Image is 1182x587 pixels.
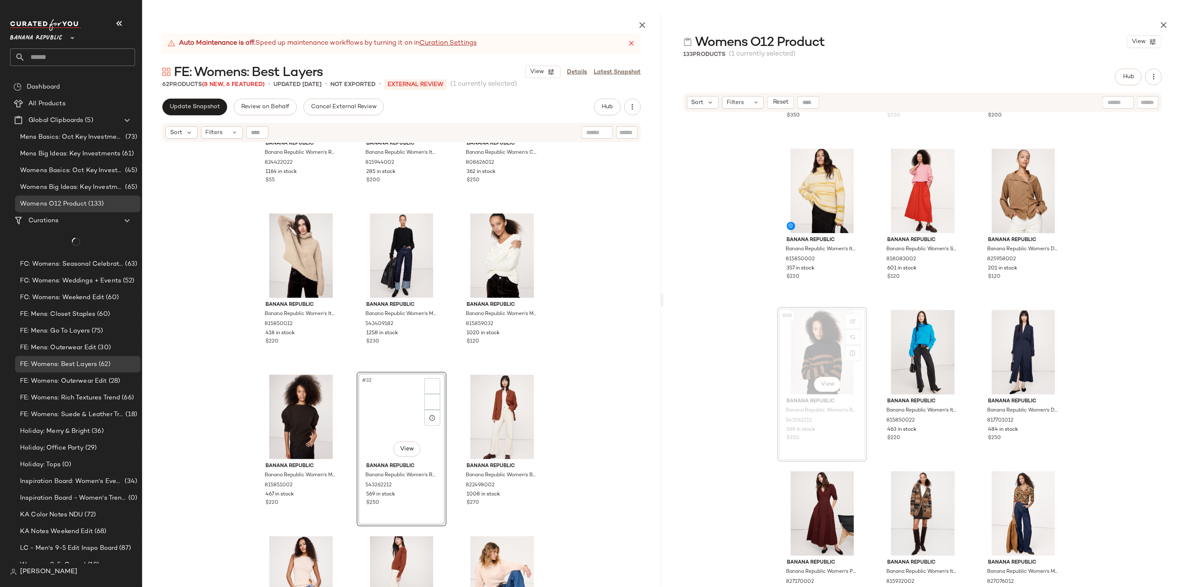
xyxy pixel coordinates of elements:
img: cn60202565.jpg [780,471,864,556]
span: Banana Republic [467,301,537,309]
p: updated [DATE] [273,80,322,89]
span: 543409182 [365,320,393,328]
span: (62) [97,360,110,369]
span: (87) [117,544,131,553]
span: Holiday; Office Party [20,443,84,453]
span: Banana Republic [988,559,1059,567]
img: cn59942369.jpg [780,149,864,233]
span: Banana Republic Women's Merino V-Neck Sweater White Size S [466,310,536,318]
p: Not Exported [330,80,375,89]
a: Curation Settings [419,38,477,48]
span: 133 [684,51,693,58]
span: Banana Republic [467,462,537,470]
span: (0) [61,460,71,470]
span: Banana Republic Women's Italian Alpaca-Blend Cardigan Brown Tie-Dye Size XS [886,568,957,576]
span: (18) [124,410,137,419]
span: Banana Republic [887,236,958,244]
span: $250 [988,435,1001,442]
span: Banana Republic [988,398,1059,405]
img: cfy_white_logo.C9jOOHJF.svg [10,19,81,31]
span: Womens Basics: Oct Key Investments [20,166,123,175]
span: $350 [787,112,800,119]
span: Banana Republic [787,236,858,244]
button: View [814,377,841,392]
span: Banana Republic Women's Stretch-Cotton Utility Midi Skirt Scorched Orange Size XXL [886,246,957,253]
span: • [379,79,381,89]
span: FE: Womens: Outerwear Edit [20,376,107,386]
span: (63) [123,259,137,269]
img: cn60659766.jpg [780,310,864,394]
span: (34) [123,477,137,486]
img: svg%3e [850,319,855,324]
button: View [393,442,420,457]
span: $220 [787,273,800,281]
span: $120 [887,273,900,281]
span: 62 [162,81,169,88]
span: 601 in stock [887,265,916,272]
strong: Auto Maintenance is off. [179,38,255,48]
span: (0) [127,493,137,503]
span: (66) [120,393,134,403]
div: Products [162,80,265,89]
span: 543262212 [365,482,392,489]
span: 467 in stock [266,491,294,498]
span: Reset [773,99,789,106]
span: Womens O12 Product [20,199,87,209]
span: 815944002 [365,159,394,167]
span: 1258 in stock [366,330,398,337]
span: (30) [96,343,111,353]
span: 815850022 [886,417,915,424]
span: 484 in stock [988,426,1018,434]
span: FC: Womens: Weddings + Events [20,276,121,286]
img: svg%3e [162,68,171,76]
span: Banana Republic [266,301,336,309]
span: Cancel External Review [311,104,377,110]
span: 543262212 [786,417,812,424]
span: (36) [90,427,104,436]
button: View [1127,36,1162,48]
button: Cancel External Review [304,99,384,115]
span: #32 [361,376,373,385]
span: $55 [266,177,275,184]
span: Banana Republic Women's Italian Alpaca-Blend Funnel-Neck Sweater Yellow Glow Size XXS [786,246,857,253]
span: [PERSON_NAME] [20,567,77,577]
span: 815932002 [886,578,914,586]
span: • [325,79,327,89]
span: FE: Womens: Rich Textures Trend [20,393,120,403]
span: All Products [28,99,66,109]
span: $120 [988,273,1001,281]
a: Latest Snapshot [594,68,641,76]
span: Banana Republic [887,559,958,567]
div: Speed up maintenance workflows by turning it on in [167,38,477,48]
span: Banana Republic Women's Relaxed Cashmere Turtleneck Sweater Brown & Black Stripe Size XXL [786,407,857,414]
span: (73) [124,132,137,142]
img: cn60380388.jpg [981,310,1065,394]
img: cn60237855.jpg [259,375,343,459]
img: cn60391901.jpg [881,310,965,394]
span: Sort [692,98,704,107]
span: $230 [366,338,379,346]
span: Mens Big Ideas: Key Investments [20,149,120,159]
span: Banana Republic Women's Italian Alpaca-Blend Funnel-Neck Sweater Glacier Falls Size XS [886,407,957,414]
span: Hub [1123,74,1134,80]
span: Banana Republic Women's Corduroy Insulated Bomber Jacket Camel Size XXL [466,149,536,157]
span: View [400,446,414,452]
span: (52) [121,276,135,286]
button: Hub [594,99,621,115]
span: $220 [266,499,278,507]
span: View [1131,38,1146,45]
span: 463 in stock [887,426,916,434]
span: (1 currently selected) [729,49,796,59]
span: Dashboard [27,82,60,92]
img: cn60576576.jpg [881,149,965,233]
span: Holiday: Merry & Bright [20,427,90,436]
button: Review on Behalf [234,99,296,115]
span: (1 currently selected) [450,79,517,89]
span: Banana Republic Women's Drapey Twill Asymmetrical Button-Front Blouse Saddle Brown Size M [987,246,1058,253]
span: $200 [366,177,380,184]
span: Holiday: Tops [20,460,61,470]
img: cn60555528.jpg [981,149,1065,233]
img: cn60202274.jpg [259,213,343,298]
span: FE: Mens: Go To Layers [20,326,90,336]
span: Womens Big Ideas: Key Investments [20,183,123,192]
